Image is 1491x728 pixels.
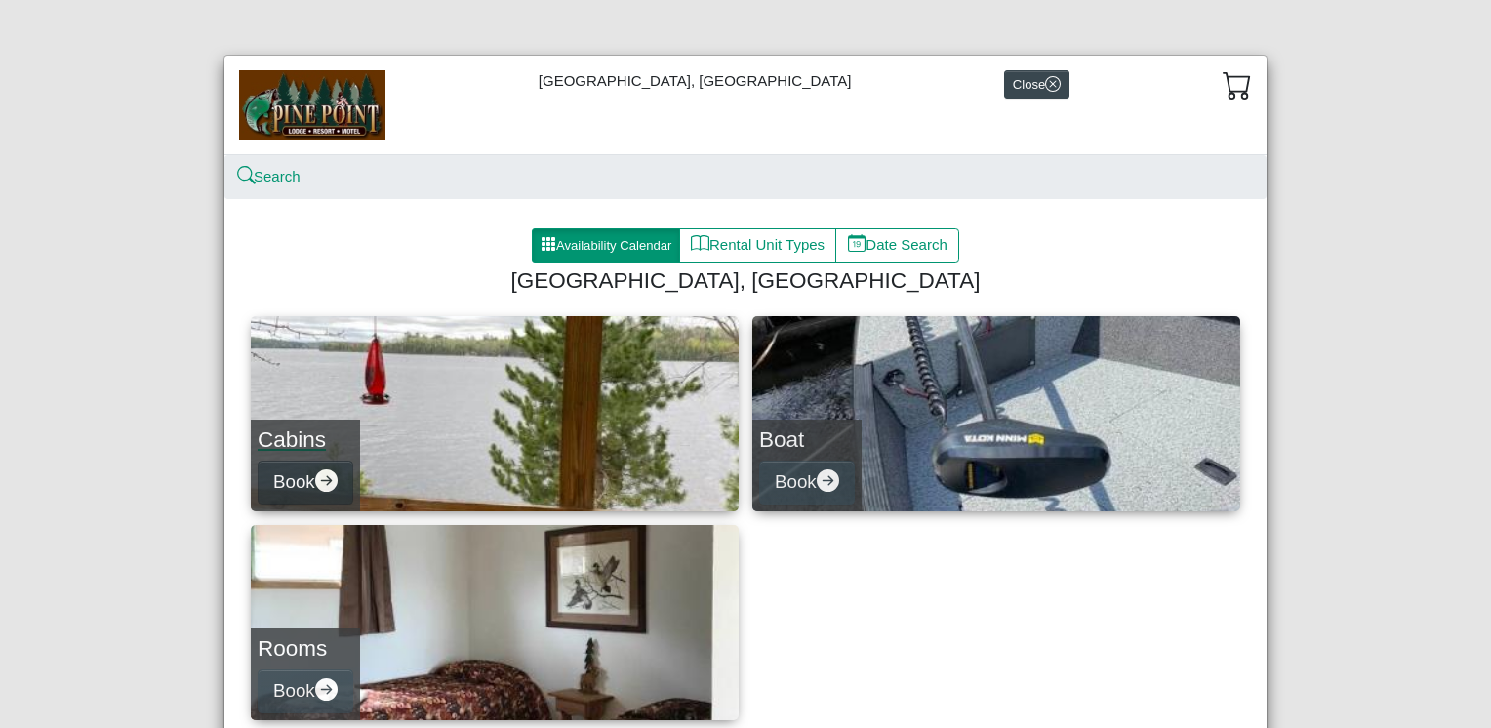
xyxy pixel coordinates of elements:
[239,168,301,184] a: searchSearch
[691,234,709,253] svg: book
[532,228,680,263] button: grid3x3 gap fillAvailability Calendar
[258,461,353,505] button: Bookarrow right circle fill
[835,228,959,263] button: calendar dateDate Search
[315,678,338,701] svg: arrow right circle fill
[258,635,353,662] h4: Rooms
[848,234,866,253] svg: calendar date
[239,70,385,139] img: b144ff98-a7e1-49bd-98da-e9ae77355310.jpg
[541,236,556,252] svg: grid3x3 gap fill
[759,426,855,453] h4: Boat
[1223,70,1252,100] svg: cart
[258,669,353,713] button: Bookarrow right circle fill
[1004,70,1069,99] button: Closex circle
[224,56,1267,154] div: [GEOGRAPHIC_DATA], [GEOGRAPHIC_DATA]
[259,267,1232,294] h4: [GEOGRAPHIC_DATA], [GEOGRAPHIC_DATA]
[239,169,254,183] svg: search
[759,461,855,505] button: Bookarrow right circle fill
[258,426,353,453] h4: Cabins
[1045,76,1061,92] svg: x circle
[679,228,836,263] button: bookRental Unit Types
[315,469,338,492] svg: arrow right circle fill
[817,469,839,492] svg: arrow right circle fill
